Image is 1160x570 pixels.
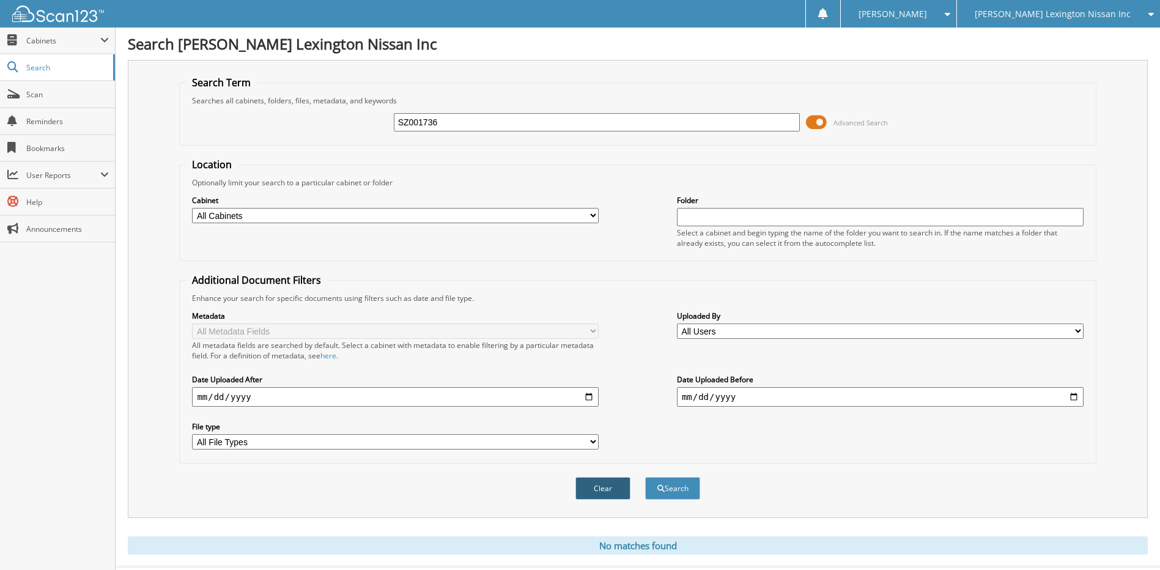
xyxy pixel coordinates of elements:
[192,195,599,205] label: Cabinet
[186,76,257,89] legend: Search Term
[186,293,1089,303] div: Enhance your search for specific documents using filters such as date and file type.
[677,374,1084,385] label: Date Uploaded Before
[26,197,109,207] span: Help
[186,158,238,171] legend: Location
[26,170,100,180] span: User Reports
[26,35,100,46] span: Cabinets
[192,311,599,321] label: Metadata
[192,421,599,432] label: File type
[128,536,1148,555] div: No matches found
[859,10,927,18] span: [PERSON_NAME]
[677,195,1084,205] label: Folder
[677,311,1084,321] label: Uploaded By
[833,118,888,127] span: Advanced Search
[26,116,109,127] span: Reminders
[192,374,599,385] label: Date Uploaded After
[186,95,1089,106] div: Searches all cabinets, folders, files, metadata, and keywords
[192,387,599,407] input: start
[186,177,1089,188] div: Optionally limit your search to a particular cabinet or folder
[320,350,336,361] a: here
[12,6,104,22] img: scan123-logo-white.svg
[677,228,1084,248] div: Select a cabinet and begin typing the name of the folder you want to search in. If the name match...
[26,62,107,73] span: Search
[128,34,1148,54] h1: Search [PERSON_NAME] Lexington Nissan Inc
[26,224,109,234] span: Announcements
[975,10,1131,18] span: [PERSON_NAME] Lexington Nissan Inc
[575,477,630,500] button: Clear
[186,273,327,287] legend: Additional Document Filters
[26,143,109,154] span: Bookmarks
[192,340,599,361] div: All metadata fields are searched by default. Select a cabinet with metadata to enable filtering b...
[26,89,109,100] span: Scan
[645,477,700,500] button: Search
[677,387,1084,407] input: end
